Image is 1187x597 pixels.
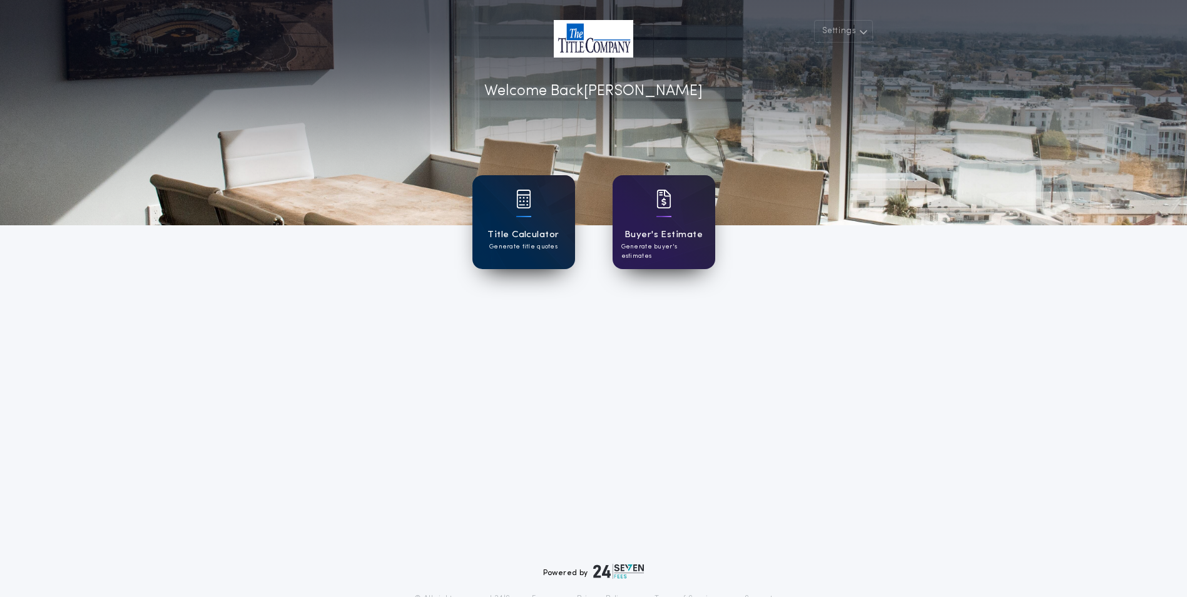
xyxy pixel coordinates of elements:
p: Generate title quotes [489,242,558,252]
h1: Buyer's Estimate [624,228,703,242]
div: Powered by [543,564,644,579]
img: logo [593,564,644,579]
button: Settings [814,20,873,43]
a: card iconTitle CalculatorGenerate title quotes [472,175,575,269]
img: account-logo [554,20,633,58]
p: Generate buyer's estimates [621,242,706,261]
a: card iconBuyer's EstimateGenerate buyer's estimates [613,175,715,269]
h1: Title Calculator [487,228,559,242]
img: card icon [656,190,671,208]
p: Welcome Back [PERSON_NAME] [484,80,703,103]
img: card icon [516,190,531,208]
